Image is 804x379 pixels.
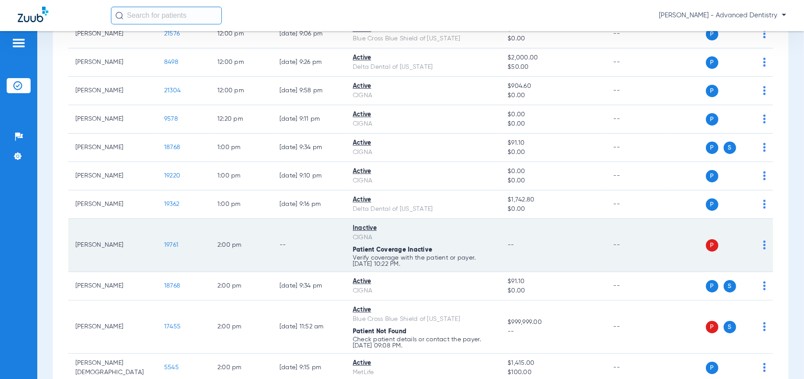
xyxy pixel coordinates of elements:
[164,59,178,65] span: 8498
[508,34,599,43] span: $0.00
[763,29,766,38] img: group-dot-blue.svg
[353,277,493,286] div: Active
[68,162,157,190] td: [PERSON_NAME]
[164,87,181,94] span: 21304
[353,255,493,267] p: Verify coverage with the patient or payer. [DATE] 10:22 PM.
[68,134,157,162] td: [PERSON_NAME]
[607,300,666,354] td: --
[607,105,666,134] td: --
[164,144,180,150] span: 18768
[210,105,272,134] td: 12:20 PM
[508,318,599,327] span: $999,999.00
[724,142,736,154] span: S
[508,110,599,119] span: $0.00
[724,280,736,292] span: S
[272,272,346,300] td: [DATE] 9:34 PM
[272,134,346,162] td: [DATE] 9:34 PM
[272,105,346,134] td: [DATE] 9:11 PM
[763,114,766,123] img: group-dot-blue.svg
[508,277,599,286] span: $91.10
[272,48,346,77] td: [DATE] 9:26 PM
[607,190,666,219] td: --
[164,364,179,371] span: 5545
[272,77,346,105] td: [DATE] 9:58 PM
[763,171,766,180] img: group-dot-blue.svg
[508,148,599,157] span: $0.00
[164,201,179,207] span: 19362
[164,173,180,179] span: 19220
[508,167,599,176] span: $0.00
[706,170,718,182] span: P
[164,31,180,37] span: 21576
[607,134,666,162] td: --
[607,20,666,48] td: --
[508,138,599,148] span: $91.10
[353,53,493,63] div: Active
[763,363,766,372] img: group-dot-blue.svg
[353,368,493,377] div: MetLife
[353,195,493,205] div: Active
[706,280,718,292] span: P
[353,233,493,242] div: CIGNA
[68,190,157,219] td: [PERSON_NAME]
[353,286,493,296] div: CIGNA
[659,11,786,20] span: [PERSON_NAME] - Advanced Dentistry
[210,219,272,272] td: 2:00 PM
[763,143,766,152] img: group-dot-blue.svg
[763,241,766,249] img: group-dot-blue.svg
[607,77,666,105] td: --
[508,359,599,368] span: $1,415.00
[353,34,493,43] div: Blue Cross Blue Shield of [US_STATE]
[353,167,493,176] div: Active
[353,247,432,253] span: Patient Coverage Inactive
[164,324,181,330] span: 17455
[18,7,48,22] img: Zuub Logo
[508,63,599,72] span: $50.00
[353,138,493,148] div: Active
[68,300,157,354] td: [PERSON_NAME]
[763,200,766,209] img: group-dot-blue.svg
[353,91,493,100] div: CIGNA
[706,321,718,333] span: P
[68,48,157,77] td: [PERSON_NAME]
[508,368,599,377] span: $100.00
[272,300,346,354] td: [DATE] 11:52 AM
[68,77,157,105] td: [PERSON_NAME]
[353,119,493,129] div: CIGNA
[210,20,272,48] td: 12:00 PM
[353,176,493,186] div: CIGNA
[353,63,493,72] div: Delta Dental of [US_STATE]
[763,322,766,331] img: group-dot-blue.svg
[508,91,599,100] span: $0.00
[763,58,766,67] img: group-dot-blue.svg
[68,20,157,48] td: [PERSON_NAME]
[607,272,666,300] td: --
[508,286,599,296] span: $0.00
[607,219,666,272] td: --
[508,195,599,205] span: $1,742.80
[508,176,599,186] span: $0.00
[164,283,180,289] span: 18768
[508,53,599,63] span: $2,000.00
[508,205,599,214] span: $0.00
[763,86,766,95] img: group-dot-blue.svg
[111,7,222,24] input: Search for patients
[724,321,736,333] span: S
[353,315,493,324] div: Blue Cross Blue Shield of [US_STATE]
[508,327,599,336] span: --
[272,162,346,190] td: [DATE] 9:10 PM
[706,113,718,126] span: P
[607,162,666,190] td: --
[353,82,493,91] div: Active
[210,162,272,190] td: 1:00 PM
[508,242,514,248] span: --
[607,48,666,77] td: --
[706,28,718,40] span: P
[508,82,599,91] span: $904.60
[706,56,718,69] span: P
[210,48,272,77] td: 12:00 PM
[353,110,493,119] div: Active
[210,77,272,105] td: 12:00 PM
[353,328,406,335] span: Patient Not Found
[68,219,157,272] td: [PERSON_NAME]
